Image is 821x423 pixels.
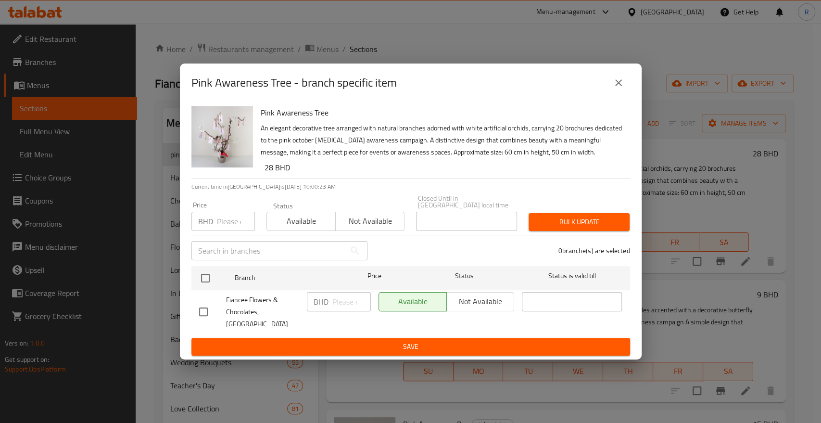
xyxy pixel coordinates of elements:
p: BHD [314,296,328,308]
img: Pink Awareness Tree [191,106,253,167]
button: Bulk update [529,213,630,231]
span: Bulk update [536,216,622,228]
p: BHD [198,216,213,227]
button: Available [266,212,336,231]
h6: 28 BHD [265,161,622,174]
span: Price [342,270,406,282]
p: 0 branche(s) are selected [558,246,630,256]
p: An elegant decorative tree arranged with natural branches adorned with white artificial orchids, ... [261,122,622,158]
span: Fiancee Flowers & Chocolates, [GEOGRAPHIC_DATA] [226,294,299,330]
span: Branch [235,272,335,284]
span: Save [199,341,622,353]
p: Current time in [GEOGRAPHIC_DATA] is [DATE] 10:00:23 AM [191,182,630,191]
span: Available [271,214,332,228]
input: Please enter price [332,292,371,311]
span: Not available [340,214,401,228]
button: close [607,71,630,94]
input: Search in branches [191,241,345,260]
h6: Pink Awareness Tree [261,106,622,119]
button: Not available [335,212,404,231]
span: Status is valid till [522,270,622,282]
input: Please enter price [217,212,255,231]
button: Save [191,338,630,356]
span: Status [414,270,514,282]
h2: Pink Awareness Tree - branch specific item [191,75,397,90]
